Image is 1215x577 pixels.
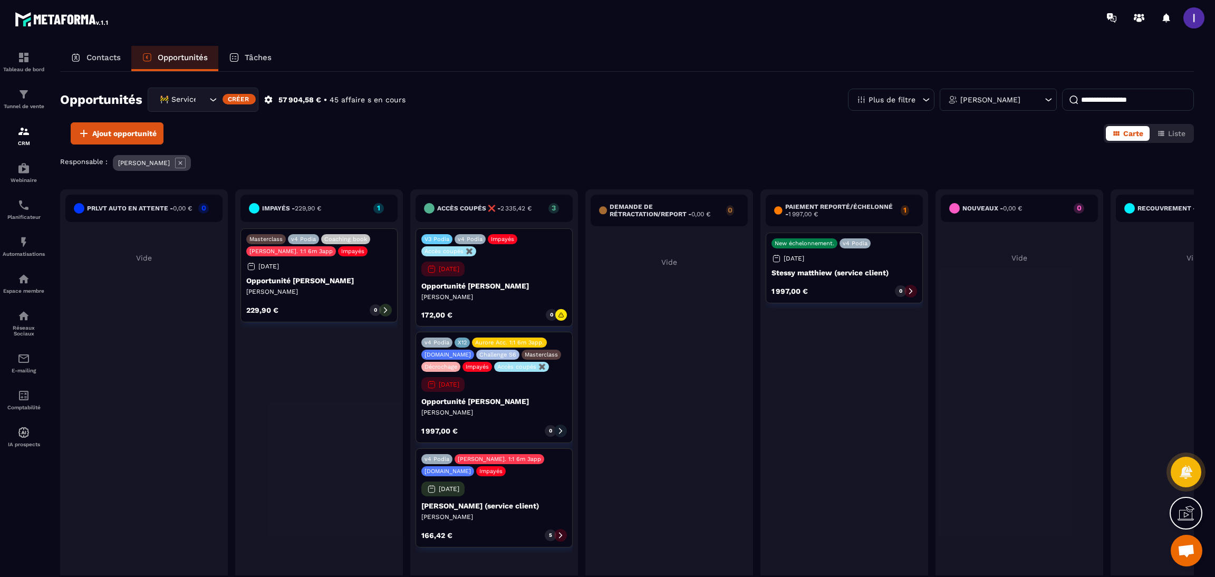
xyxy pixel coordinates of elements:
p: 229,90 € [246,306,278,314]
p: 0 [726,206,734,214]
p: Tâches [245,53,272,62]
img: automations [17,273,30,285]
h2: Opportunités [60,89,142,110]
span: 🚧 Service Client [157,94,196,105]
span: 0,00 € [1003,205,1022,212]
p: Masterclass [249,236,283,243]
a: accountantaccountantComptabilité [3,381,45,418]
a: formationformationCRM [3,117,45,154]
a: Ouvrir le chat [1171,535,1202,566]
p: Vide [941,254,1098,262]
p: [DATE] [439,265,459,273]
p: Comptabilité [3,405,45,410]
p: 0 [374,306,377,314]
p: Réseaux Sociaux [3,325,45,336]
p: Impayés [341,248,364,255]
p: Opportunité [PERSON_NAME] [421,397,567,406]
p: Accès coupés ✖️ [425,248,473,255]
p: [PERSON_NAME] [421,293,567,301]
p: [DOMAIN_NAME] [425,468,471,475]
p: E-mailing [3,368,45,373]
a: social-networksocial-networkRéseaux Sociaux [3,302,45,344]
p: 1 [901,206,909,214]
p: Opportunités [158,53,208,62]
p: IA prospects [3,441,45,447]
p: 0 [198,204,209,211]
p: Planificateur [3,214,45,220]
p: [PERSON_NAME] [421,513,567,521]
img: logo [15,9,110,28]
p: Responsable : [60,158,108,166]
a: schedulerschedulerPlanificateur [3,191,45,228]
p: [PERSON_NAME] [421,408,567,417]
p: 0 [549,427,552,435]
span: 229,90 € [295,205,321,212]
p: Accès coupés ✖️ [497,363,546,370]
p: 45 affaire s en cours [330,95,406,105]
span: 0,00 € [691,210,710,218]
p: v4 Podia [425,339,449,346]
p: Plus de filtre [869,96,915,103]
p: v4 Podia [458,236,483,243]
p: Opportunité [PERSON_NAME] [246,276,392,285]
p: 172,00 € [421,311,452,319]
p: Aurore Acc. 1:1 6m 3app. [475,339,544,346]
span: 2 335,42 € [500,205,532,212]
button: Ajout opportunité [71,122,163,145]
a: automationsautomationsWebinaire [3,154,45,191]
a: formationformationTunnel de vente [3,80,45,117]
div: Search for option [148,88,258,112]
p: 1 997,00 € [772,287,808,295]
p: [PERSON_NAME] [960,96,1020,103]
h6: Paiement reporté/échelonné - [785,203,896,218]
p: Tunnel de vente [3,103,45,109]
p: v4 Podia [291,236,316,243]
p: Espace membre [3,288,45,294]
h6: PRLVT auto en attente - [87,205,192,212]
p: New échelonnement. [775,240,834,247]
p: Impayés [479,468,503,475]
p: 0 [1074,204,1084,211]
p: Webinaire [3,177,45,183]
p: 57 904,58 € [278,95,321,105]
a: formationformationTableau de bord [3,43,45,80]
img: automations [17,162,30,175]
a: emailemailE-mailing [3,344,45,381]
span: 1 997,00 € [788,210,818,218]
a: Contacts [60,46,131,71]
h6: accès coupés ❌ - [437,205,532,212]
h6: Impayés - [262,205,321,212]
p: 0 [550,311,553,319]
p: [PERSON_NAME] (service client) [421,502,567,510]
button: Carte [1106,126,1150,141]
img: social-network [17,310,30,322]
p: [DATE] [439,485,459,493]
img: formation [17,88,30,101]
p: 1 997,00 € [421,427,458,435]
p: 0 [899,287,902,295]
p: [PERSON_NAME] [118,159,170,167]
p: Masterclass [525,351,558,358]
img: scheduler [17,199,30,211]
p: 1 [373,204,384,211]
img: formation [17,51,30,64]
p: Stessy matthiew (service client) [772,268,917,277]
a: automationsautomationsAutomatisations [3,228,45,265]
div: Créer [223,94,256,104]
h6: Nouveaux - [962,205,1022,212]
img: email [17,352,30,365]
p: Challenge S6 [479,351,516,358]
span: Carte [1123,129,1143,138]
p: [PERSON_NAME]. 1:1 6m 3app [249,248,333,255]
span: 0,00 € [173,205,192,212]
p: Impayés [491,236,514,243]
p: V3 Podia [425,236,449,243]
p: Décrochage [425,363,457,370]
p: X12 [458,339,467,346]
input: Search for option [196,94,207,105]
p: Tableau de bord [3,66,45,72]
a: Tâches [218,46,282,71]
p: Vide [591,258,748,266]
img: accountant [17,389,30,402]
p: v4 Podia [843,240,867,247]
